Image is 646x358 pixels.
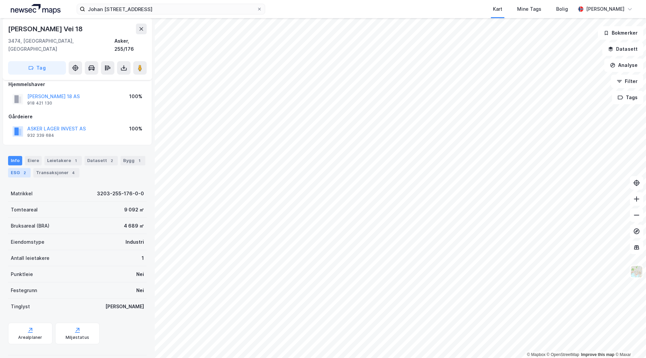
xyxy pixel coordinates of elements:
[129,125,142,133] div: 100%
[581,352,614,357] a: Improve this map
[11,4,61,14] img: logo.a4113a55bc3d86da70a041830d287a7e.svg
[598,26,643,40] button: Bokmerker
[11,303,30,311] div: Tinglyst
[11,254,49,262] div: Antall leietakere
[84,156,118,165] div: Datasett
[21,169,28,176] div: 2
[586,5,624,13] div: [PERSON_NAME]
[630,265,643,278] img: Z
[8,24,84,34] div: [PERSON_NAME] Vei 18
[527,352,545,357] a: Mapbox
[8,156,22,165] div: Info
[136,286,144,294] div: Nei
[136,157,143,164] div: 1
[136,270,144,278] div: Nei
[105,303,144,311] div: [PERSON_NAME]
[129,92,142,101] div: 100%
[8,113,146,121] div: Gårdeiere
[142,254,144,262] div: 1
[27,133,54,138] div: 932 339 684
[97,190,144,198] div: 3203-255-176-0-0
[11,286,37,294] div: Festegrunn
[8,168,31,177] div: ESG
[612,326,646,358] iframe: Chat Widget
[85,4,257,14] input: Søk på adresse, matrikkel, gårdeiere, leietakere eller personer
[120,156,145,165] div: Bygg
[70,169,77,176] div: 4
[612,91,643,104] button: Tags
[44,156,82,165] div: Leietakere
[125,238,144,246] div: Industri
[8,80,146,88] div: Hjemmelshaver
[11,190,33,198] div: Matrikkel
[8,37,114,53] div: 3474, [GEOGRAPHIC_DATA], [GEOGRAPHIC_DATA]
[8,61,66,75] button: Tag
[611,75,643,88] button: Filter
[18,335,42,340] div: Arealplaner
[602,42,643,56] button: Datasett
[556,5,568,13] div: Bolig
[25,156,42,165] div: Eiere
[547,352,579,357] a: OpenStreetMap
[124,206,144,214] div: 9 092 ㎡
[114,37,147,53] div: Asker, 255/176
[66,335,89,340] div: Miljøstatus
[72,157,79,164] div: 1
[604,58,643,72] button: Analyse
[11,206,38,214] div: Tomteareal
[33,168,79,177] div: Transaksjoner
[517,5,541,13] div: Mine Tags
[11,238,44,246] div: Eiendomstype
[493,5,502,13] div: Kart
[11,222,49,230] div: Bruksareal (BRA)
[108,157,115,164] div: 2
[27,101,52,106] div: 918 421 130
[11,270,33,278] div: Punktleie
[124,222,144,230] div: 4 689 ㎡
